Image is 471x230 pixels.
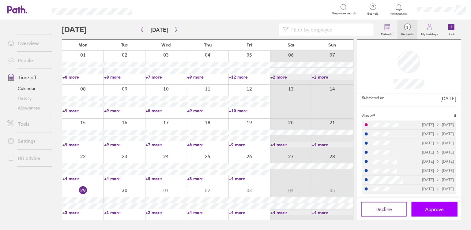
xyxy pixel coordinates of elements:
span: Approve [425,206,444,212]
a: +2 more [270,74,311,80]
span: Tue [121,43,128,47]
label: My holidays [417,31,442,36]
a: HR advice [2,152,52,164]
div: [DATE] [DATE] [422,159,454,164]
button: Approve [412,202,458,217]
a: +2 more [146,210,187,215]
span: Thu [204,43,212,47]
a: +4 more [187,210,228,215]
button: [DATE] [146,25,173,35]
a: 1Requests [398,20,417,39]
a: Calendar [377,20,398,39]
a: Calendar [2,83,52,93]
a: +8 more [62,74,104,80]
a: Settings [2,135,52,147]
a: People [2,54,52,66]
label: Requests [398,31,417,36]
span: Notifications [389,12,409,16]
a: +12 more [229,74,270,80]
div: [DATE] [DATE] [422,178,454,182]
a: +4 more [270,210,311,215]
div: [DATE] [DATE] [422,169,454,173]
span: 1 [398,25,417,30]
span: Sat [288,43,294,47]
a: +4 more [62,176,104,181]
span: Fri [247,43,252,47]
span: Also off [362,114,375,118]
div: [DATE] [DATE] [422,187,454,191]
a: +4 more [104,176,145,181]
a: +9 more [104,142,145,147]
div: [DATE] [DATE] [422,123,454,127]
a: +7 more [146,74,187,80]
a: +9 more [187,74,228,80]
a: +4 more [312,210,353,215]
a: +8 more [146,108,187,113]
a: +6 more [187,142,228,147]
a: +5 more [146,176,187,181]
button: Decline [361,202,407,217]
a: +2 more [312,74,353,80]
a: My holidays [417,20,442,39]
a: Overview [2,37,52,49]
span: Wed [161,43,171,47]
label: Book [444,31,459,36]
span: Mon [78,43,88,47]
a: +9 more [229,142,270,147]
a: +9 more [62,142,104,147]
a: +4 more [229,210,270,215]
a: +7 more [146,142,187,147]
input: Filter by employee [289,24,370,35]
a: Notifications [389,3,409,16]
a: +1 more [104,210,145,215]
a: +3 more [62,210,104,215]
a: History [2,93,52,103]
a: +10 more [229,108,270,113]
a: +4 more [312,142,353,147]
span: [DATE] [440,96,456,101]
span: 8 [454,114,456,118]
a: Time off [2,71,52,83]
span: Decline [375,206,392,212]
a: Allowances [2,103,52,113]
span: Submitted on [362,96,385,101]
span: Get help [363,12,383,16]
a: +3 more [187,176,228,181]
a: +9 more [104,108,145,113]
div: [DATE] [DATE] [422,150,454,154]
a: Book [442,20,461,39]
a: +4 more [229,176,270,181]
a: Tools [2,118,52,130]
span: Employee search [333,12,356,15]
label: Calendar [377,31,398,36]
div: Search [149,6,164,12]
a: +8 more [104,74,145,80]
div: [DATE] [DATE] [422,132,454,136]
a: +9 more [187,108,228,113]
div: [DATE] [DATE] [422,141,454,145]
a: +9 more [62,108,104,113]
a: +4 more [270,142,311,147]
span: Sun [329,43,337,47]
